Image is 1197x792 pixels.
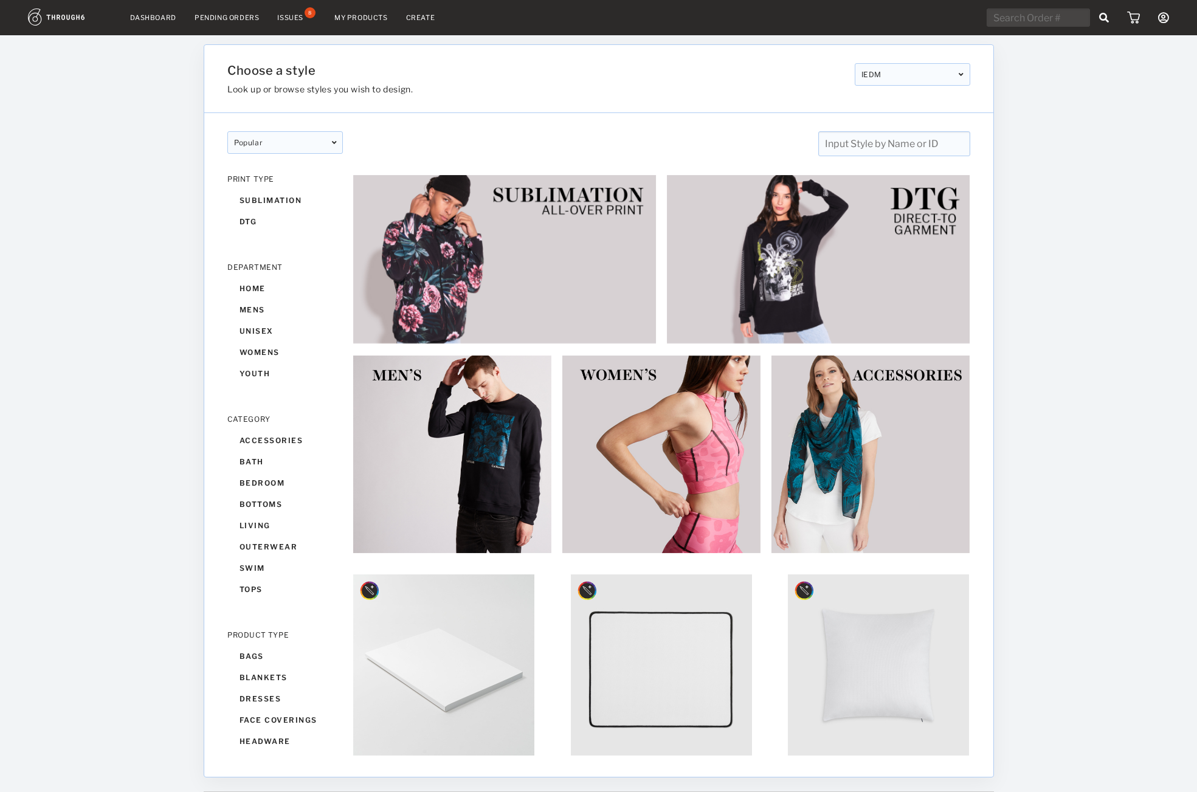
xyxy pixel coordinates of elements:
img: 2e253fe2-a06e-4c8d-8f72-5695abdd75b9.jpg [666,174,970,344]
a: My Products [334,13,388,22]
div: dresses [227,688,343,709]
div: face coverings [227,709,343,731]
div: bedroom [227,472,343,494]
div: Issues [277,13,303,22]
div: CATEGORY [227,415,343,424]
div: unisex [227,320,343,342]
div: IEDM [854,63,970,86]
div: bags [227,646,343,667]
div: DEPARTMENT [227,263,343,272]
img: f149d950-f4e7-40c6-a979-2b1a75e1a9ab.jpg [788,574,969,756]
div: tops [227,579,343,600]
input: Input Style by Name or ID [818,131,970,156]
div: sublimation [227,190,343,211]
div: blankets [227,667,343,688]
div: headware [227,731,343,752]
img: style_designer_badgeMockup.svg [359,580,380,601]
img: 1a4a84dd-fa74-4cbf-a7e7-fd3c0281d19c.jpg [771,355,970,554]
a: Create [406,13,435,22]
div: 8 [305,7,316,18]
div: youth [227,363,343,384]
img: style_designer_badgeMockup.svg [577,580,598,601]
img: style_designer_badgeMockup.svg [794,580,815,601]
div: womens [227,342,343,363]
div: mens [227,299,343,320]
div: swim [227,557,343,579]
div: bath [227,451,343,472]
div: home [227,278,343,299]
div: PRINT TYPE [227,174,343,184]
div: outerwear [227,536,343,557]
div: PRODUCT TYPE [227,630,343,639]
div: hoodies [227,752,343,773]
div: popular [227,131,343,154]
a: Issues8 [277,12,316,23]
img: icon_cart.dab5cea1.svg [1127,12,1140,24]
a: Pending Orders [195,13,259,22]
a: Dashboard [130,13,176,22]
div: living [227,515,343,536]
img: 6ec95eaf-68e2-44b2-82ac-2cbc46e75c33.jpg [353,174,657,344]
img: 1fa8e006-6941-476b-bb22-b0855551c3f9.jpg [353,574,534,756]
img: logo.1c10ca64.svg [28,9,112,26]
h1: Choose a style [227,63,845,78]
img: b885dc43-4427-4fb9-87dd-0f776fe79185.jpg [562,355,761,554]
img: b8ce8492-3d09-4f72-be8c-db12bdd0b485.jpg [571,574,752,756]
input: Search Order # [987,9,1090,27]
div: bottoms [227,494,343,515]
img: 0ffe952d-58dc-476c-8a0e-7eab160e7a7d.jpg [353,355,552,554]
h3: Look up or browse styles you wish to design. [227,84,845,94]
div: accessories [227,430,343,451]
div: dtg [227,211,343,232]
